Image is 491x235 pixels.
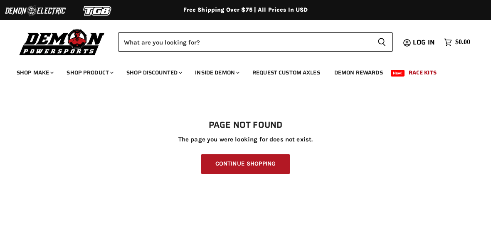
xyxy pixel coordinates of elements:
a: Continue Shopping [201,154,290,174]
a: Request Custom Axles [246,64,326,81]
a: Shop Product [60,64,118,81]
h1: Page not found [17,120,474,130]
a: Log in [409,39,440,46]
img: Demon Powersports [17,27,108,57]
a: Shop Make [10,64,59,81]
img: Demon Electric Logo 2 [4,3,67,19]
form: Product [118,32,393,52]
p: The page you were looking for does not exist. [17,136,474,143]
a: Inside Demon [189,64,244,81]
span: $0.00 [455,38,470,46]
a: Shop Discounted [120,64,187,81]
span: Log in [413,37,435,47]
button: Search [371,32,393,52]
span: New! [391,70,405,77]
input: Search [118,32,371,52]
a: $0.00 [440,36,474,48]
img: TGB Logo 2 [67,3,129,19]
a: Race Kits [402,64,443,81]
a: Demon Rewards [328,64,389,81]
ul: Main menu [10,61,468,81]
